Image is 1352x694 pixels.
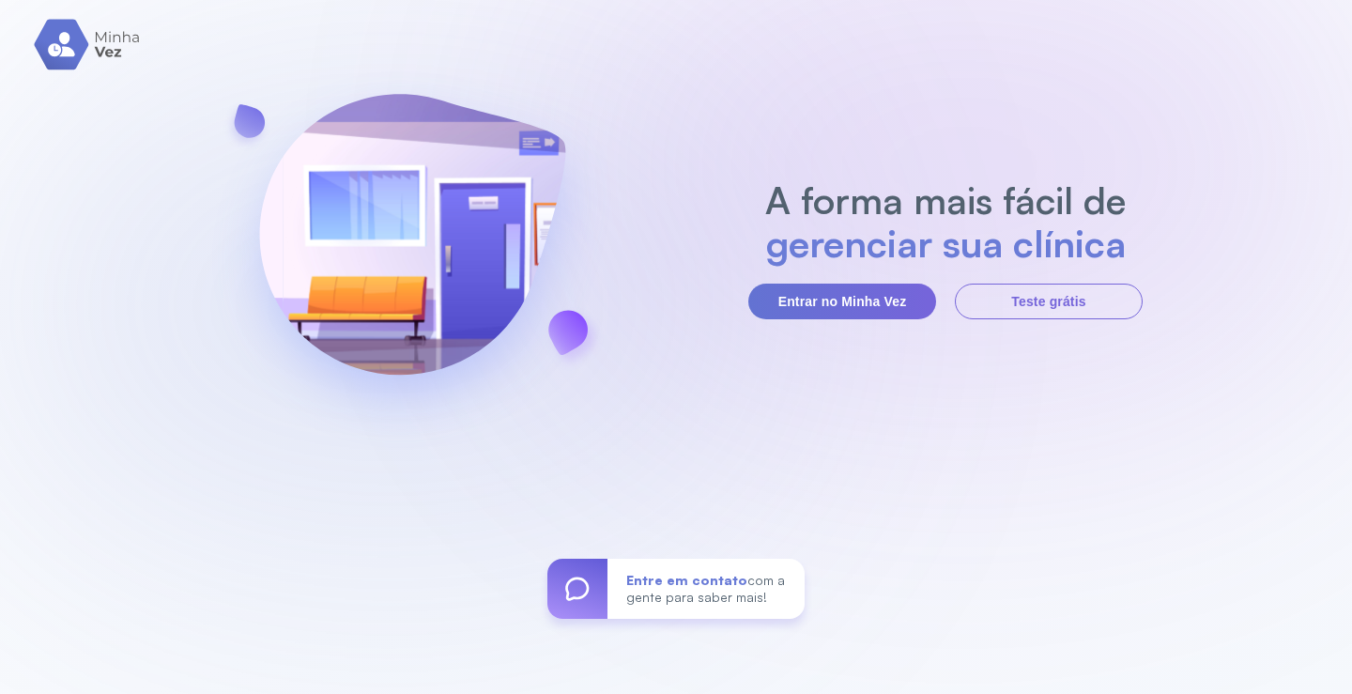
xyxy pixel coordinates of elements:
[209,44,615,453] img: banner-login.svg
[756,222,1136,265] h2: gerenciar sua clínica
[547,559,805,619] a: Entre em contatocom a gente para saber mais!
[756,178,1136,222] h2: A forma mais fácil de
[34,19,142,70] img: logo.svg
[748,284,936,319] button: Entrar no Minha Vez
[626,572,747,588] span: Entre em contato
[955,284,1143,319] button: Teste grátis
[607,559,805,619] div: com a gente para saber mais!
